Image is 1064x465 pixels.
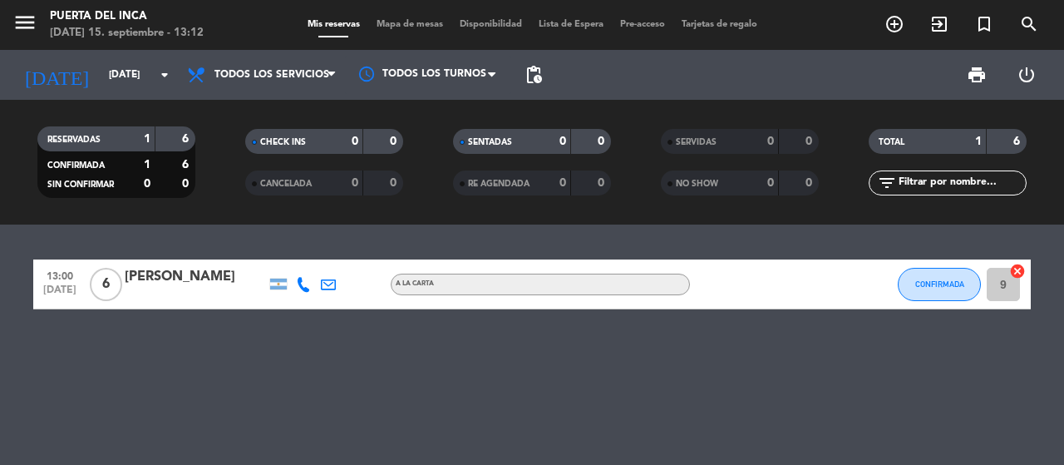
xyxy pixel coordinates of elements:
[524,65,544,85] span: pending_actions
[1009,263,1026,279] i: cancel
[39,265,81,284] span: 13:00
[1002,50,1052,100] div: LOG OUT
[12,10,37,41] button: menu
[50,8,204,25] div: Puerta del Inca
[390,177,400,189] strong: 0
[12,10,37,35] i: menu
[884,14,904,34] i: add_circle_outline
[50,25,204,42] div: [DATE] 15. septiembre - 13:12
[1013,136,1023,147] strong: 6
[260,138,306,146] span: CHECK INS
[897,174,1026,192] input: Filtrar por nombre...
[559,177,566,189] strong: 0
[12,57,101,93] i: [DATE]
[767,136,774,147] strong: 0
[598,177,608,189] strong: 0
[805,136,815,147] strong: 0
[182,133,192,145] strong: 6
[390,136,400,147] strong: 0
[530,20,612,29] span: Lista de Espera
[1017,65,1037,85] i: power_settings_new
[1019,14,1039,34] i: search
[915,279,964,289] span: CONFIRMADA
[559,136,566,147] strong: 0
[144,133,150,145] strong: 1
[975,136,982,147] strong: 1
[767,177,774,189] strong: 0
[260,180,312,188] span: CANCELADA
[974,14,994,34] i: turned_in_not
[598,136,608,147] strong: 0
[214,69,329,81] span: Todos los servicios
[929,14,949,34] i: exit_to_app
[673,20,766,29] span: Tarjetas de regalo
[676,180,718,188] span: NO SHOW
[182,178,192,190] strong: 0
[352,177,358,189] strong: 0
[368,20,451,29] span: Mapa de mesas
[676,138,717,146] span: SERVIDAS
[468,180,530,188] span: RE AGENDADA
[47,136,101,144] span: RESERVADAS
[90,268,122,301] span: 6
[877,173,897,193] i: filter_list
[144,159,150,171] strong: 1
[805,177,815,189] strong: 0
[299,20,368,29] span: Mis reservas
[144,178,150,190] strong: 0
[468,138,512,146] span: SENTADAS
[352,136,358,147] strong: 0
[155,65,175,85] i: arrow_drop_down
[898,268,981,301] button: CONFIRMADA
[39,284,81,304] span: [DATE]
[125,266,266,288] div: [PERSON_NAME]
[451,20,530,29] span: Disponibilidad
[47,181,114,189] span: SIN CONFIRMAR
[396,280,434,287] span: A LA CARTA
[182,159,192,171] strong: 6
[612,20,673,29] span: Pre-acceso
[47,161,105,170] span: CONFIRMADA
[879,138,904,146] span: TOTAL
[967,65,987,85] span: print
